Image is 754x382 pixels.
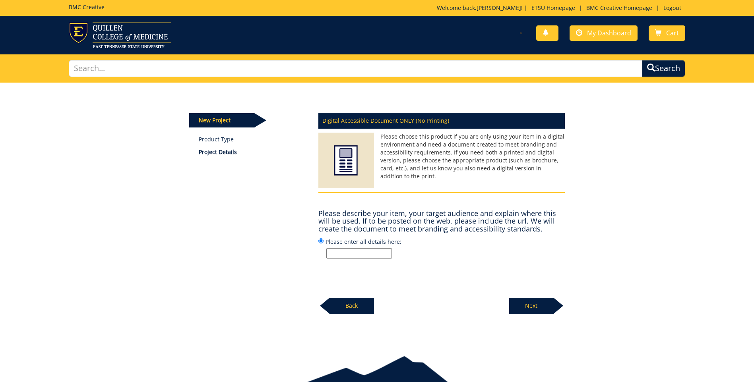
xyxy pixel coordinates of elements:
[437,4,685,12] p: Welcome back, ! | | |
[189,113,254,127] p: New Project
[582,4,656,12] a: BMC Creative Homepage
[509,298,554,314] p: Next
[477,4,521,12] a: [PERSON_NAME]
[69,4,105,10] h5: BMC Creative
[659,4,685,12] a: Logout
[587,29,631,37] span: My Dashboard
[642,60,685,77] button: Search
[649,25,685,41] a: Cart
[570,25,638,41] a: My Dashboard
[527,4,579,12] a: ETSU Homepage
[318,238,324,243] input: Please enter all details here:
[318,237,565,259] label: Please enter all details here:
[318,113,565,129] p: Digital Accessible Document ONLY (No Printing)
[199,148,306,156] p: Project Details
[69,22,171,48] img: ETSU logo
[326,248,392,259] input: Please enter all details here:
[318,210,565,233] h4: Please describe your item, your target audience and explain where this will be used. If to be pos...
[330,298,374,314] p: Back
[318,133,565,180] p: Please choose this product if you are only using your item in a digital environment and need a do...
[199,135,306,143] a: Product Type
[69,60,642,77] input: Search...
[666,29,679,37] span: Cart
